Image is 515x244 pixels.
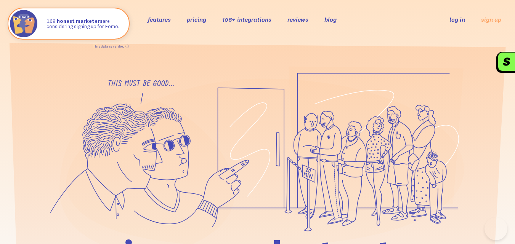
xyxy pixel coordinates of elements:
strong: honest marketers [57,18,103,24]
a: This data is verified ⓘ [93,44,129,48]
a: pricing [187,16,206,23]
a: log in [449,16,465,23]
a: 106+ integrations [222,16,271,23]
p: are considering signing up for Fomo. [47,18,121,29]
img: Fomo [10,10,37,37]
iframe: Help Scout Beacon - Open [485,217,507,240]
a: features [148,16,171,23]
span: 169 [47,18,56,24]
a: reviews [287,16,308,23]
a: blog [324,16,337,23]
a: sign up [481,16,501,24]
